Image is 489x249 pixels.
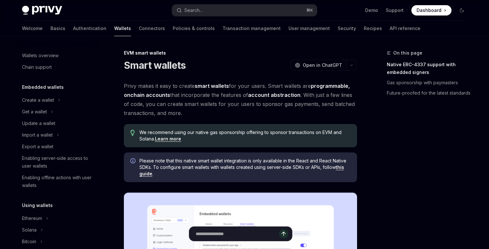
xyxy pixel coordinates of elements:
[457,5,467,16] button: Toggle dark mode
[393,49,422,57] span: On this page
[22,83,64,91] h5: Embedded wallets
[22,63,52,71] div: Chain support
[17,172,100,191] a: Enabling offline actions with user wallets
[124,81,357,118] span: Privy makes it easy to create for your users. Smart wallets are that incorporate the features of ...
[22,52,59,59] div: Wallets overview
[364,21,382,36] a: Recipes
[155,136,181,142] a: Learn more
[17,129,100,141] button: Import a wallet
[50,21,65,36] a: Basics
[17,141,100,152] a: Export a wallet
[73,21,106,36] a: Authentication
[387,59,472,78] a: Native ERC-4337 support with embedded signers
[417,7,441,14] span: Dashboard
[17,152,100,172] a: Enabling server-side access to user wallets
[22,108,47,116] div: Get a wallet
[114,21,131,36] a: Wallets
[124,50,357,56] div: EVM smart wallets
[22,226,37,234] div: Solana
[173,21,215,36] a: Policies & controls
[22,6,62,15] img: dark logo
[291,60,346,71] button: Open in ChatGPT
[22,202,53,209] h5: Using wallets
[22,143,53,150] div: Export a wallet
[223,21,281,36] a: Transaction management
[303,62,342,68] span: Open in ChatGPT
[17,118,100,129] a: Update a wallet
[124,59,186,71] h1: Smart wallets
[22,154,96,170] div: Enabling server-side access to user wallets
[288,21,330,36] a: User management
[387,78,472,88] a: Gas sponsorship with paymasters
[17,61,100,73] a: Chain support
[17,94,100,106] button: Create a wallet
[139,158,351,177] span: Please note that this native smart wallet integration is only available in the React and React Na...
[130,130,135,136] svg: Tip
[17,50,100,61] a: Wallets overview
[390,21,420,36] a: API reference
[279,229,288,238] button: Send message
[22,21,43,36] a: Welcome
[22,174,96,189] div: Enabling offline actions with user wallets
[306,8,313,13] span: ⌘ K
[17,224,100,236] button: Solana
[365,7,378,14] a: Demo
[184,6,202,14] div: Search...
[196,227,279,241] input: Ask a question...
[248,92,300,99] a: account abstraction
[130,158,137,165] svg: Info
[172,5,317,16] button: Search...⌘K
[22,96,54,104] div: Create a wallet
[17,236,100,247] button: Bitcoin
[17,213,100,224] button: Ethereum
[17,106,100,118] button: Get a wallet
[387,88,472,98] a: Future-proofed for the latest standards
[411,5,451,16] a: Dashboard
[195,83,229,89] strong: smart wallets
[338,21,356,36] a: Security
[22,119,55,127] div: Update a wallet
[139,129,351,142] span: We recommend using our native gas sponsorship offering to sponsor transactions on EVM and Solana.
[386,7,404,14] a: Support
[22,238,36,245] div: Bitcoin
[139,21,165,36] a: Connectors
[22,131,53,139] div: Import a wallet
[22,214,42,222] div: Ethereum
